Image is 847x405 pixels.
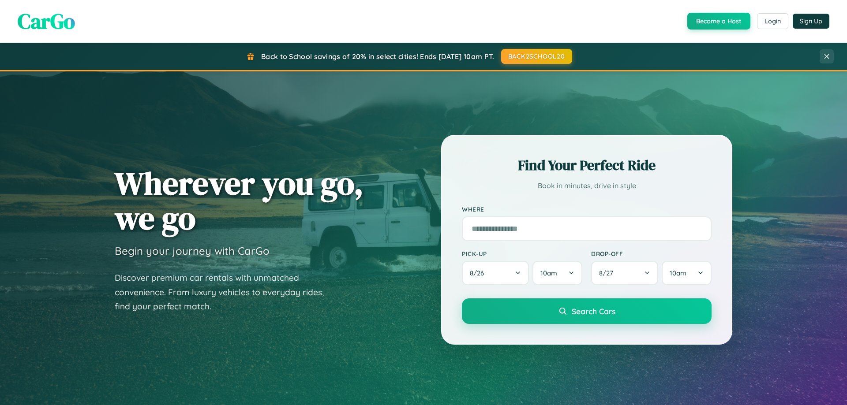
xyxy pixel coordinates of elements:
h3: Begin your journey with CarGo [115,244,270,257]
button: BACK2SCHOOL20 [501,49,572,64]
span: Back to School savings of 20% in select cities! Ends [DATE] 10am PT. [261,52,494,61]
span: 8 / 27 [599,269,618,277]
label: Pick-up [462,250,582,257]
span: Search Cars [572,306,615,316]
button: Login [757,13,788,29]
span: 10am [540,269,557,277]
span: 10am [670,269,686,277]
button: 10am [662,261,712,285]
button: 8/27 [591,261,658,285]
button: 10am [532,261,582,285]
span: CarGo [18,7,75,36]
button: Become a Host [687,13,750,30]
p: Discover premium car rentals with unmatched convenience. From luxury vehicles to everyday rides, ... [115,271,335,314]
button: Sign Up [793,14,829,29]
h1: Wherever you go, we go [115,166,364,235]
label: Where [462,205,712,213]
button: 8/26 [462,261,529,285]
button: Search Cars [462,298,712,324]
h2: Find Your Perfect Ride [462,156,712,175]
p: Book in minutes, drive in style [462,179,712,192]
label: Drop-off [591,250,712,257]
span: 8 / 26 [470,269,488,277]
